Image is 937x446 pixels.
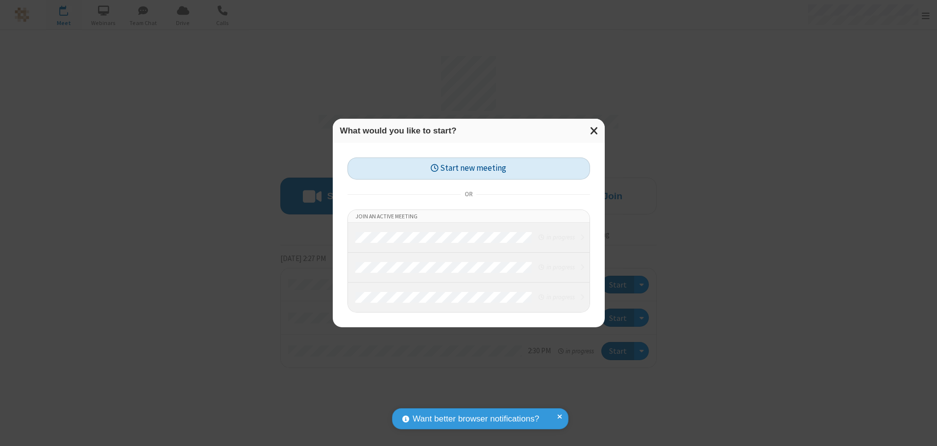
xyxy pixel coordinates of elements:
button: Close modal [584,119,605,143]
span: Want better browser notifications? [413,413,539,425]
em: in progress [539,262,574,272]
button: Start new meeting [347,157,590,180]
h3: What would you like to start? [340,126,597,135]
li: Join an active meeting [348,210,590,223]
em: in progress [539,292,574,302]
span: or [461,187,476,201]
em: in progress [539,233,574,242]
